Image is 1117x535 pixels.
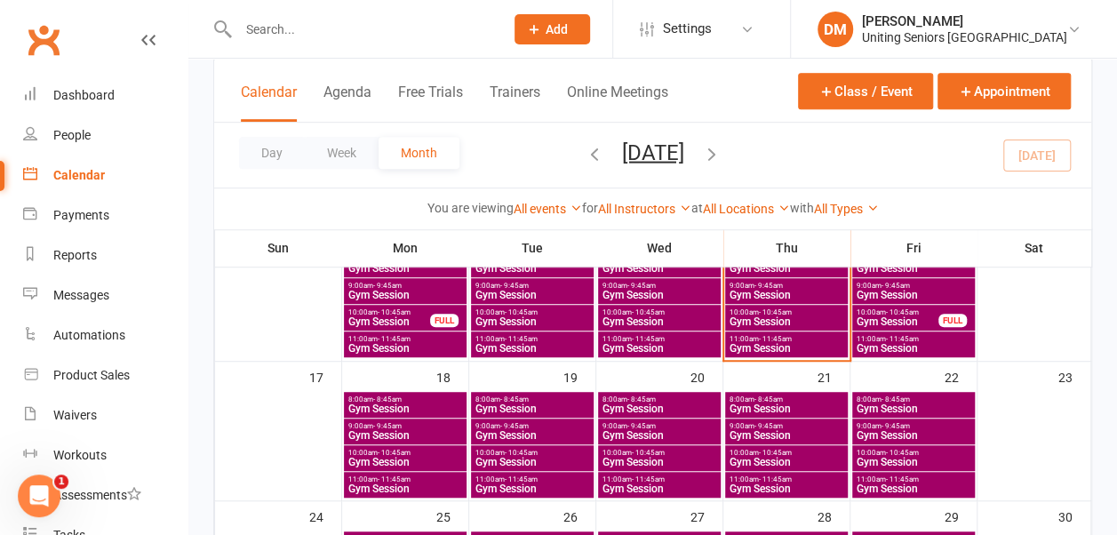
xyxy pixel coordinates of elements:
span: - 8:45am [373,395,402,403]
span: Gym Session [729,483,844,494]
span: - 8:45am [627,395,656,403]
div: 17 [309,362,341,391]
span: - 10:45am [378,308,411,316]
a: Calendar [23,156,187,196]
a: Messages [23,275,187,315]
div: People [53,128,91,142]
span: Gym Session [347,343,463,354]
span: 10:00am [856,449,971,457]
button: Free Trials [398,84,463,122]
div: Reports [53,248,97,262]
span: Gym Session [856,403,971,414]
span: Gym Session [856,457,971,467]
div: 19 [563,362,595,391]
span: Gym Session [347,457,463,467]
strong: with [790,201,814,215]
span: - 9:45am [627,282,656,290]
span: 11:00am [475,475,590,483]
div: Waivers [53,408,97,422]
th: Mon [342,229,469,267]
th: Sat [977,229,1091,267]
span: Gym Session [347,403,463,414]
button: [DATE] [622,140,684,164]
div: Automations [53,328,125,342]
span: 8:00am [602,395,717,403]
span: 9:00am [856,422,971,430]
span: - 8:45am [754,395,783,403]
a: All Locations [703,202,790,216]
span: 9:00am [475,422,590,430]
a: Waivers [23,395,187,435]
div: 20 [690,362,722,391]
button: Appointment [937,73,1071,109]
div: Uniting Seniors [GEOGRAPHIC_DATA] [862,29,1067,45]
span: 11:00am [856,475,971,483]
span: - 9:45am [373,422,402,430]
span: 10:00am [729,308,844,316]
span: - 9:45am [627,422,656,430]
span: 10:00am [602,449,717,457]
span: Gym Session [602,457,717,467]
span: 11:00am [602,475,717,483]
span: - 11:45am [886,335,919,343]
strong: at [691,201,703,215]
th: Thu [723,229,850,267]
span: 11:00am [856,335,971,343]
span: - 11:45am [505,335,538,343]
div: Calendar [53,168,105,182]
strong: You are viewing [427,201,514,215]
span: Gym Session [475,263,590,274]
span: Gym Session [602,316,717,327]
a: All Instructors [598,202,691,216]
div: 22 [945,362,977,391]
button: Trainers [490,84,540,122]
span: - 11:45am [759,475,792,483]
div: 29 [945,501,977,531]
iframe: Intercom live chat [18,475,60,517]
div: Assessments [53,488,141,502]
span: 9:00am [729,282,844,290]
span: Gym Session [602,483,717,494]
span: Gym Session [729,263,844,274]
span: Gym Session [856,263,971,274]
button: Week [305,137,379,169]
span: - 10:45am [759,449,792,457]
a: Dashboard [23,76,187,116]
span: - 11:45am [378,475,411,483]
span: - 11:45am [886,475,919,483]
div: 26 [563,501,595,531]
span: - 10:45am [886,449,919,457]
span: Settings [663,9,712,49]
span: - 8:45am [500,395,529,403]
span: 9:00am [347,282,463,290]
span: Add [546,22,568,36]
span: - 9:45am [500,282,529,290]
span: - 9:45am [754,422,783,430]
span: 10:00am [856,308,939,316]
span: - 10:45am [632,308,665,316]
a: Reports [23,236,187,275]
span: - 9:45am [500,422,529,430]
span: Gym Session [729,290,844,300]
input: Search... [233,17,491,42]
span: Gym Session [856,343,971,354]
div: 23 [1058,362,1090,391]
span: Gym Session [347,316,431,327]
span: 11:00am [347,335,463,343]
span: Gym Session [602,290,717,300]
span: Gym Session [602,403,717,414]
span: 11:00am [729,475,844,483]
span: 9:00am [475,282,590,290]
div: Workouts [53,448,107,462]
span: - 10:45am [759,308,792,316]
span: Gym Session [856,430,971,441]
span: 9:00am [729,422,844,430]
span: - 11:45am [759,335,792,343]
span: Gym Session [602,343,717,354]
button: Add [515,14,590,44]
span: - 10:45am [505,449,538,457]
span: Gym Session [347,263,463,274]
div: 30 [1058,501,1090,531]
span: Gym Session [729,343,844,354]
span: - 11:45am [505,475,538,483]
